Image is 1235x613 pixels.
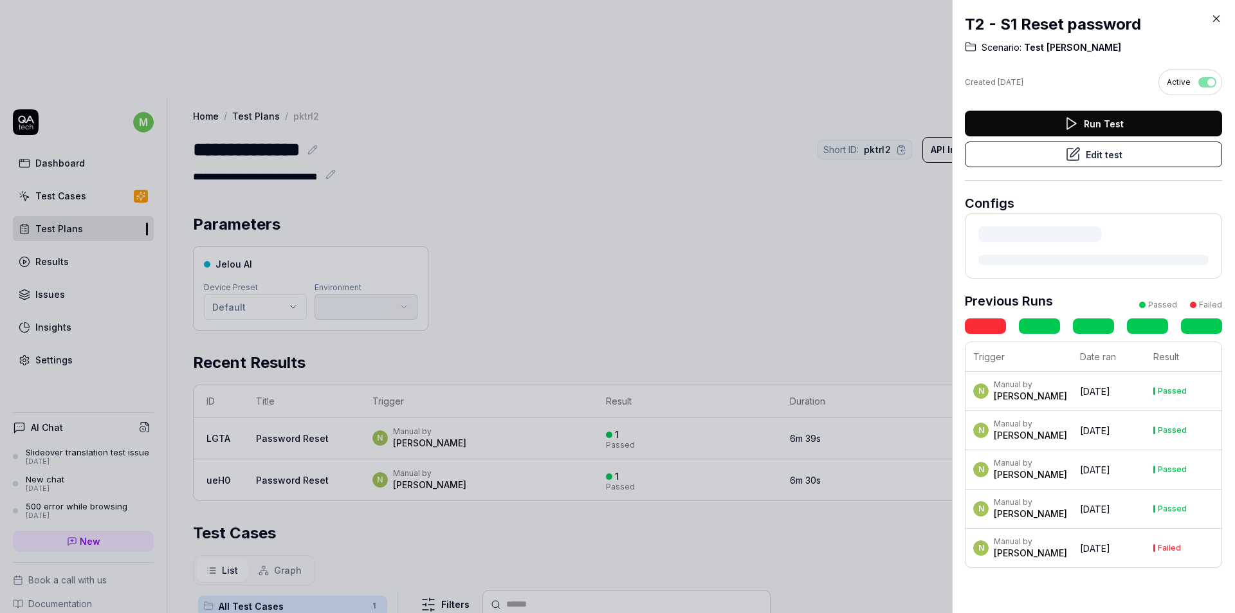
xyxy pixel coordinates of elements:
h2: T2 - S1 Reset password [965,13,1222,36]
span: N [973,423,989,438]
time: [DATE] [1080,543,1110,554]
h3: Previous Runs [965,291,1053,311]
time: [DATE] [1080,425,1110,436]
div: [PERSON_NAME] [994,390,1067,403]
div: Passed [1158,426,1187,434]
time: [DATE] [1080,464,1110,475]
div: Manual by [994,497,1067,508]
h3: Configs [965,194,1222,213]
div: [PERSON_NAME] [994,547,1067,560]
span: N [973,540,989,556]
button: Run Test [965,111,1222,136]
span: N [973,383,989,399]
div: Passed [1158,387,1187,395]
th: Trigger [965,342,1072,372]
div: [PERSON_NAME] [994,468,1067,481]
div: Passed [1158,466,1187,473]
div: [PERSON_NAME] [994,429,1067,442]
div: Manual by [994,458,1067,468]
div: Manual by [994,419,1067,429]
div: Failed [1199,299,1222,311]
span: N [973,501,989,517]
time: [DATE] [998,77,1023,87]
th: Result [1146,342,1221,372]
div: Manual by [994,536,1067,547]
div: Passed [1158,505,1187,513]
span: N [973,462,989,477]
span: Scenario: [982,41,1021,54]
div: Passed [1148,299,1177,311]
div: [PERSON_NAME] [994,508,1067,520]
div: Failed [1158,544,1181,552]
span: Test [PERSON_NAME] [1021,41,1121,54]
th: Date ran [1072,342,1146,372]
div: Created [965,77,1023,88]
time: [DATE] [1080,504,1110,515]
span: Active [1167,77,1191,88]
button: Edit test [965,142,1222,167]
div: Manual by [994,380,1067,390]
time: [DATE] [1080,386,1110,397]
